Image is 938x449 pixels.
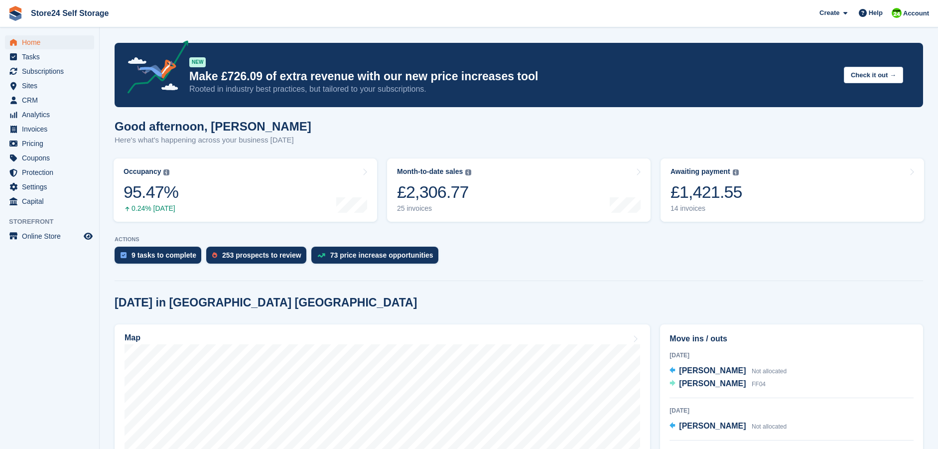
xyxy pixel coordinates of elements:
[661,158,924,222] a: Awaiting payment £1,421.55 14 invoices
[22,50,82,64] span: Tasks
[5,64,94,78] a: menu
[124,167,161,176] div: Occupancy
[22,151,82,165] span: Coupons
[22,165,82,179] span: Protection
[397,182,471,202] div: £2,306.77
[670,378,766,391] a: [PERSON_NAME] FF04
[670,406,914,415] div: [DATE]
[733,169,739,175] img: icon-info-grey-7440780725fd019a000dd9b08b2336e03edf1995a4989e88bcd33f0948082b44.svg
[27,5,113,21] a: Store24 Self Storage
[22,93,82,107] span: CRM
[22,35,82,49] span: Home
[397,167,463,176] div: Month-to-date sales
[5,35,94,49] a: menu
[115,120,311,133] h1: Good afternoon, [PERSON_NAME]
[121,252,127,258] img: task-75834270c22a3079a89374b754ae025e5fb1db73e45f91037f5363f120a921f8.svg
[465,169,471,175] img: icon-info-grey-7440780725fd019a000dd9b08b2336e03edf1995a4989e88bcd33f0948082b44.svg
[679,366,746,375] span: [PERSON_NAME]
[5,137,94,150] a: menu
[819,8,839,18] span: Create
[206,247,311,269] a: 253 prospects to review
[5,108,94,122] a: menu
[189,69,836,84] p: Make £726.09 of extra revenue with our new price increases tool
[670,420,787,433] a: [PERSON_NAME] Not allocated
[125,333,140,342] h2: Map
[22,79,82,93] span: Sites
[9,217,99,227] span: Storefront
[5,79,94,93] a: menu
[5,122,94,136] a: menu
[752,381,766,388] span: FF04
[5,93,94,107] a: menu
[22,137,82,150] span: Pricing
[115,135,311,146] p: Here's what's happening across your business [DATE]
[317,253,325,258] img: price_increase_opportunities-93ffe204e8149a01c8c9dc8f82e8f89637d9d84a8eef4429ea346261dce0b2c0.svg
[124,204,178,213] div: 0.24% [DATE]
[82,230,94,242] a: Preview store
[311,247,443,269] a: 73 price increase opportunities
[5,165,94,179] a: menu
[869,8,883,18] span: Help
[5,229,94,243] a: menu
[8,6,23,21] img: stora-icon-8386f47178a22dfd0bd8f6a31ec36ba5ce8667c1dd55bd0f319d3a0aa187defe.svg
[22,122,82,136] span: Invoices
[115,247,206,269] a: 9 tasks to complete
[670,351,914,360] div: [DATE]
[22,229,82,243] span: Online Store
[670,333,914,345] h2: Move ins / outs
[397,204,471,213] div: 25 invoices
[670,167,730,176] div: Awaiting payment
[670,204,742,213] div: 14 invoices
[752,423,787,430] span: Not allocated
[189,57,206,67] div: NEW
[22,180,82,194] span: Settings
[892,8,902,18] img: Robert Sears
[5,50,94,64] a: menu
[5,151,94,165] a: menu
[132,251,196,259] div: 9 tasks to complete
[124,182,178,202] div: 95.47%
[22,194,82,208] span: Capital
[189,84,836,95] p: Rooted in industry best practices, but tailored to your subscriptions.
[212,252,217,258] img: prospect-51fa495bee0391a8d652442698ab0144808aea92771e9ea1ae160a38d050c398.svg
[903,8,929,18] span: Account
[115,296,417,309] h2: [DATE] in [GEOGRAPHIC_DATA] [GEOGRAPHIC_DATA]
[330,251,433,259] div: 73 price increase opportunities
[844,67,903,83] button: Check it out →
[5,180,94,194] a: menu
[679,422,746,430] span: [PERSON_NAME]
[387,158,651,222] a: Month-to-date sales £2,306.77 25 invoices
[114,158,377,222] a: Occupancy 95.47% 0.24% [DATE]
[22,108,82,122] span: Analytics
[670,182,742,202] div: £1,421.55
[679,379,746,388] span: [PERSON_NAME]
[163,169,169,175] img: icon-info-grey-7440780725fd019a000dd9b08b2336e03edf1995a4989e88bcd33f0948082b44.svg
[5,194,94,208] a: menu
[22,64,82,78] span: Subscriptions
[670,365,787,378] a: [PERSON_NAME] Not allocated
[222,251,301,259] div: 253 prospects to review
[119,40,189,97] img: price-adjustments-announcement-icon-8257ccfd72463d97f412b2fc003d46551f7dbcb40ab6d574587a9cd5c0d94...
[752,368,787,375] span: Not allocated
[115,236,923,243] p: ACTIONS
